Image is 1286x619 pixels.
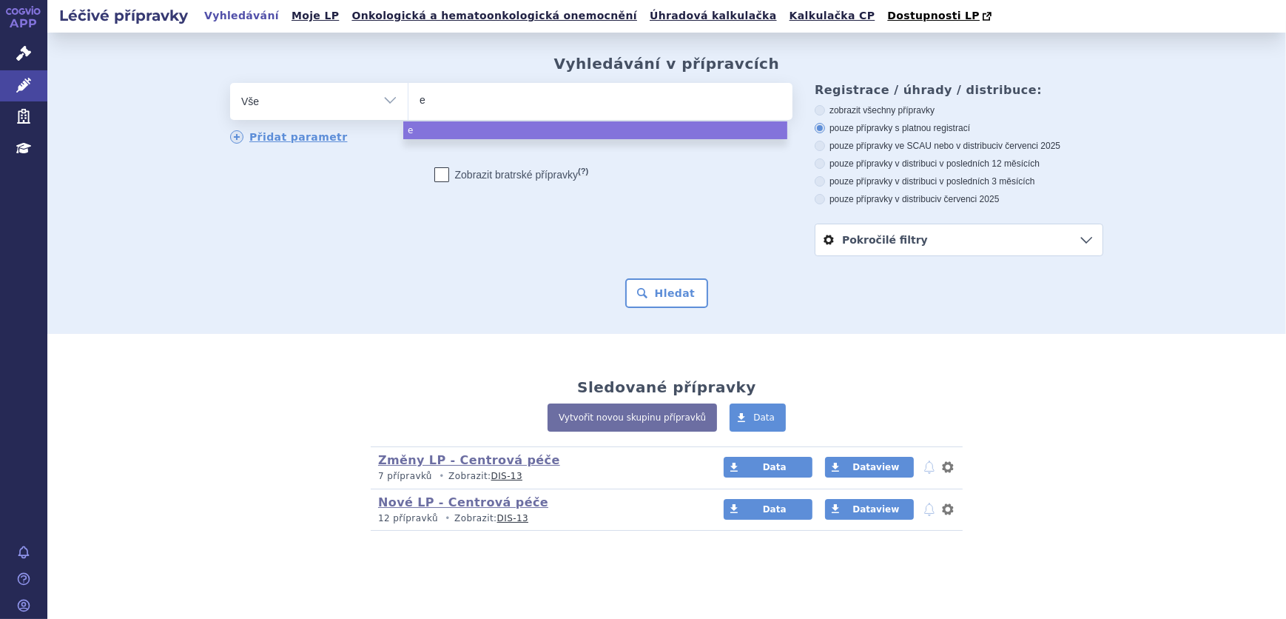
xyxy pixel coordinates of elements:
button: nastavení [940,501,955,518]
h2: Vyhledávání v přípravcích [554,55,780,73]
label: pouze přípravky v distribuci v posledních 3 měsících [815,175,1103,187]
button: notifikace [922,458,937,476]
span: v červenci 2025 [937,194,999,204]
a: Vytvořit novou skupinu přípravků [548,404,717,432]
label: Zobrazit bratrské přípravky [434,167,589,182]
span: 7 přípravků [378,471,432,481]
li: e [403,121,787,139]
span: 12 přípravků [378,513,438,523]
a: Nové LP - Centrová péče [378,495,548,509]
h2: Sledované přípravky [577,378,756,396]
a: Data [724,457,812,478]
button: notifikace [922,501,937,518]
a: Onkologická a hematoonkologická onemocnění [347,6,642,26]
span: Data [763,504,787,515]
a: Úhradová kalkulačka [645,6,781,26]
p: Zobrazit: [378,470,696,483]
a: Data [724,499,812,520]
a: Pokročilé filtry [815,224,1102,255]
a: Kalkulačka CP [785,6,880,26]
i: • [441,512,454,525]
span: Data [763,462,787,472]
span: Dostupnosti LP [887,10,980,21]
h3: Registrace / úhrady / distribuce: [815,83,1103,97]
a: DIS-13 [491,471,522,481]
button: nastavení [940,458,955,476]
p: Zobrazit: [378,512,696,525]
span: Data [753,412,775,423]
a: Data [730,404,786,432]
label: zobrazit všechny přípravky [815,104,1103,116]
span: Dataview [852,462,899,472]
a: Dostupnosti LP [883,6,999,27]
a: Moje LP [287,6,343,26]
button: Hledat [625,278,709,308]
h2: Léčivé přípravky [47,5,200,26]
a: DIS-13 [497,513,528,523]
label: pouze přípravky v distribuci [815,193,1103,205]
a: Dataview [825,457,914,478]
span: Dataview [852,504,899,515]
span: v červenci 2025 [998,141,1060,151]
label: pouze přípravky ve SCAU nebo v distribuci [815,140,1103,152]
label: pouze přípravky s platnou registrací [815,122,1103,134]
a: Přidat parametr [230,130,348,144]
i: • [435,470,448,483]
a: Vyhledávání [200,6,283,26]
abbr: (?) [578,167,588,176]
a: Dataview [825,499,914,520]
label: pouze přípravky v distribuci v posledních 12 měsících [815,158,1103,170]
a: Změny LP - Centrová péče [378,453,560,467]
